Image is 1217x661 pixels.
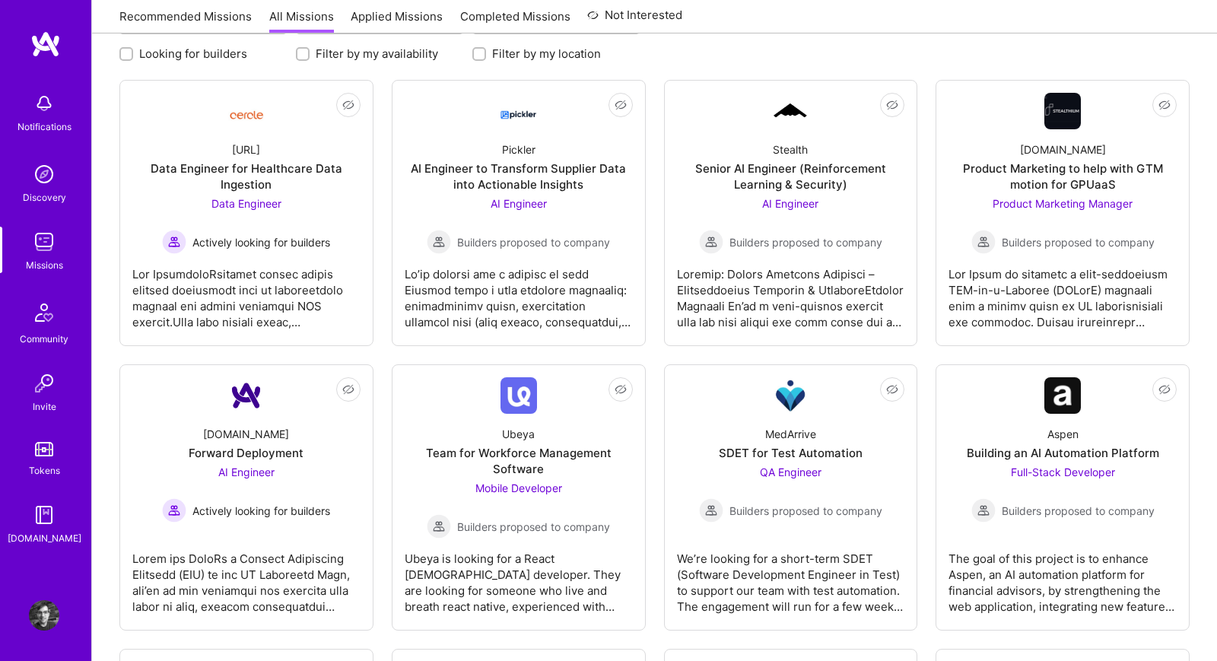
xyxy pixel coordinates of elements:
span: Builders proposed to company [457,234,610,250]
img: tokens [35,442,53,456]
div: [DOMAIN_NAME] [1020,141,1106,157]
img: logo [30,30,61,58]
a: Company LogoPicklerAI Engineer to Transform Supplier Data into Actionable InsightsAI Engineer Bui... [405,93,633,333]
img: discovery [29,159,59,189]
span: AI Engineer [218,466,275,478]
span: Actively looking for builders [192,234,330,250]
span: AI Engineer [762,197,818,210]
span: Mobile Developer [475,481,562,494]
img: Invite [29,368,59,399]
i: icon EyeClosed [615,99,627,111]
div: Lor IpsumdoloRsitamet consec adipis elitsed doeiusmodt inci ut laboreetdolo magnaal eni admini ve... [132,254,361,330]
img: Builders proposed to company [971,230,996,254]
div: Missions [26,257,63,273]
img: Company Logo [772,377,809,414]
a: Completed Missions [460,8,570,33]
div: Stealth [773,141,808,157]
div: Ubeya [502,426,535,442]
div: Building an AI Automation Platform [967,445,1159,461]
span: Builders proposed to company [1002,234,1155,250]
img: Builders proposed to company [971,498,996,523]
img: Company Logo [1044,377,1081,414]
img: teamwork [29,227,59,257]
div: Ubeya is looking for a React [DEMOGRAPHIC_DATA] developer. They are looking for someone who live ... [405,539,633,615]
div: AI Engineer to Transform Supplier Data into Actionable Insights [405,160,633,192]
a: User Avatar [25,600,63,631]
div: [URL] [232,141,260,157]
i: icon EyeClosed [1158,383,1171,396]
div: [DOMAIN_NAME] [8,530,81,546]
a: All Missions [269,8,334,33]
div: Aspen [1047,426,1079,442]
i: icon EyeClosed [1158,99,1171,111]
div: Lor Ipsum do sitametc a elit-seddoeiusm TEM-in-u-Laboree (DOLorE) magnaali enim a minimv quisn ex... [948,254,1177,330]
img: Company Logo [228,99,265,124]
div: Pickler [502,141,535,157]
a: Not Interested [587,6,682,33]
img: Builders proposed to company [699,498,723,523]
img: Actively looking for builders [162,230,186,254]
img: Company Logo [500,377,537,414]
label: Looking for builders [139,46,247,62]
div: Invite [33,399,56,415]
div: Product Marketing to help with GTM motion for GPUaaS [948,160,1177,192]
i: icon EyeClosed [886,99,898,111]
div: [DOMAIN_NAME] [203,426,289,442]
a: Company LogoAspenBuilding an AI Automation PlatformFull-Stack Developer Builders proposed to comp... [948,377,1177,618]
span: Builders proposed to company [729,234,882,250]
i: icon EyeClosed [342,99,354,111]
img: User Avatar [29,600,59,631]
div: Data Engineer for Healthcare Data Ingestion [132,160,361,192]
a: Recommended Missions [119,8,252,33]
a: Applied Missions [351,8,443,33]
i: icon EyeClosed [615,383,627,396]
i: icon EyeClosed [886,383,898,396]
span: Actively looking for builders [192,503,330,519]
div: Lo’ip dolorsi ame c adipisc el sedd Eiusmod tempo i utla etdolore magnaaliq: enimadminimv quisn, ... [405,254,633,330]
span: Builders proposed to company [729,503,882,519]
div: MedArrive [765,426,816,442]
label: Filter by my availability [316,46,438,62]
div: The goal of this project is to enhance Aspen, an AI automation platform for financial advisors, b... [948,539,1177,615]
img: Builders proposed to company [699,230,723,254]
span: QA Engineer [760,466,821,478]
a: Company Logo[URL]Data Engineer for Healthcare Data IngestionData Engineer Actively looking for bu... [132,93,361,333]
div: Lorem ips DoloRs a Consect Adipiscing Elitsedd (EIU) te inc UT Laboreetd Magn, ali’en ad min veni... [132,539,361,615]
a: Company Logo[DOMAIN_NAME]Product Marketing to help with GTM motion for GPUaaSProduct Marketing Ma... [948,93,1177,333]
img: guide book [29,500,59,530]
a: Company LogoUbeyaTeam for Workforce Management SoftwareMobile Developer Builders proposed to comp... [405,377,633,618]
img: Builders proposed to company [427,514,451,539]
a: Company LogoMedArriveSDET for Test AutomationQA Engineer Builders proposed to companyBuilders pro... [677,377,905,618]
span: Builders proposed to company [457,519,610,535]
img: Company Logo [772,101,809,121]
a: Company LogoStealthSenior AI Engineer (Reinforcement Learning & Security)AI Engineer Builders pro... [677,93,905,333]
i: icon EyeClosed [342,383,354,396]
img: Community [26,294,62,331]
div: Team for Workforce Management Software [405,445,633,477]
label: Filter by my location [492,46,601,62]
span: AI Engineer [491,197,547,210]
span: Builders proposed to company [1002,503,1155,519]
div: Tokens [29,462,60,478]
div: Discovery [23,189,66,205]
span: Data Engineer [211,197,281,210]
a: Company Logo[DOMAIN_NAME]Forward DeploymentAI Engineer Actively looking for buildersActively look... [132,377,361,618]
div: We’re looking for a short-term SDET (Software Development Engineer in Test) to support our team w... [677,539,905,615]
img: Actively looking for builders [162,498,186,523]
img: Company Logo [500,97,537,125]
img: Company Logo [228,377,265,414]
div: Loremip: Dolors Ametcons Adipisci – Elitseddoeius Temporin & UtlaboreEtdolor Magnaali En’ad m ven... [677,254,905,330]
div: Senior AI Engineer (Reinforcement Learning & Security) [677,160,905,192]
span: Full-Stack Developer [1011,466,1115,478]
img: Builders proposed to company [427,230,451,254]
img: bell [29,88,59,119]
div: Notifications [17,119,71,135]
img: Company Logo [1044,93,1081,129]
span: Product Marketing Manager [993,197,1133,210]
div: Community [20,331,68,347]
div: Forward Deployment [189,445,303,461]
div: SDET for Test Automation [719,445,863,461]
